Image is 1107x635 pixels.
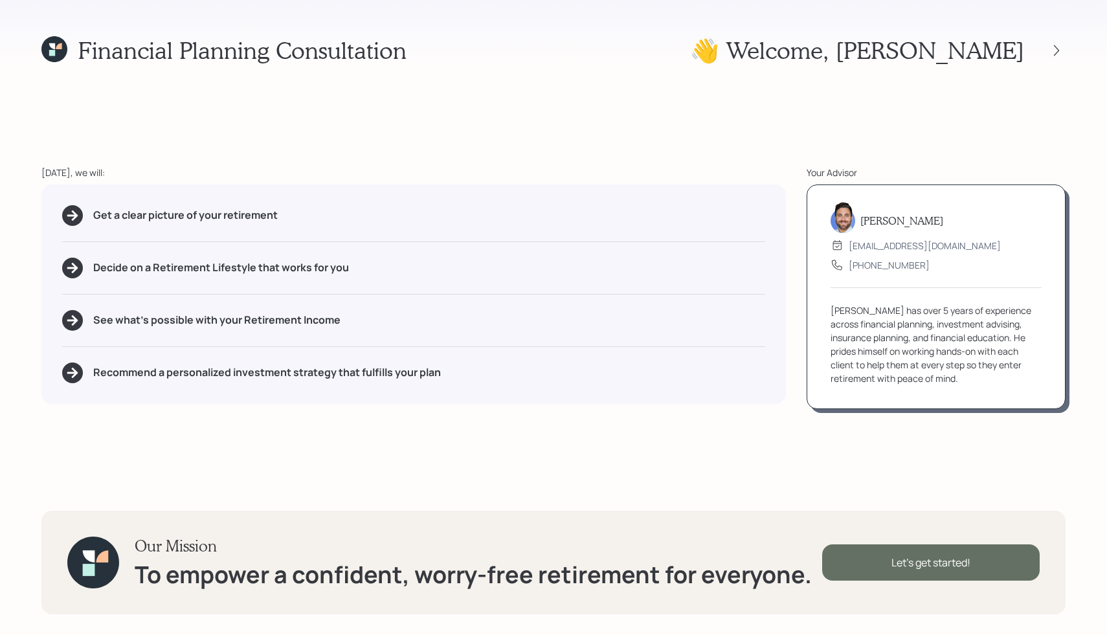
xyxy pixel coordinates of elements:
h5: Decide on a Retirement Lifestyle that works for you [93,262,349,274]
div: Let's get started! [822,544,1040,581]
h3: Our Mission [135,537,812,555]
h5: See what's possible with your Retirement Income [93,314,341,326]
h5: Get a clear picture of your retirement [93,209,278,221]
div: [PERSON_NAME] has over 5 years of experience across financial planning, investment advising, insu... [831,304,1042,385]
h5: [PERSON_NAME] [860,214,943,227]
h1: 👋 Welcome , [PERSON_NAME] [690,36,1024,64]
h1: To empower a confident, worry-free retirement for everyone. [135,561,812,588]
img: michael-russo-headshot.png [831,202,855,233]
div: Your Advisor [807,166,1066,179]
div: [DATE], we will: [41,166,786,179]
div: [EMAIL_ADDRESS][DOMAIN_NAME] [849,239,1001,252]
h1: Financial Planning Consultation [78,36,407,64]
div: [PHONE_NUMBER] [849,258,930,272]
h5: Recommend a personalized investment strategy that fulfills your plan [93,366,441,379]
